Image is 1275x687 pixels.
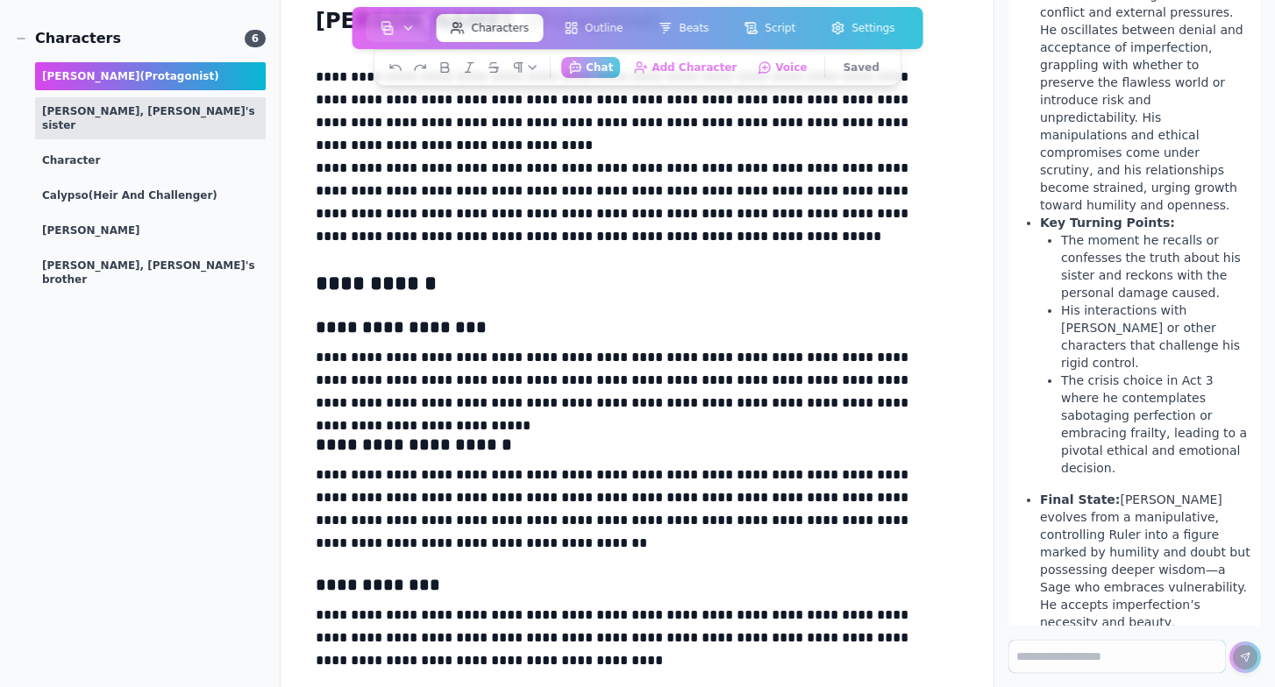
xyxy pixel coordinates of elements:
[35,146,266,174] div: Character
[816,14,908,42] button: Settings
[35,251,266,294] div: [PERSON_NAME], [PERSON_NAME]'s brother
[561,57,620,78] button: Chat
[1040,216,1175,230] strong: Key Turning Points:
[751,57,814,78] button: Voice
[140,70,219,82] span: (protagonist)
[837,57,887,78] button: Saved
[644,14,723,42] button: Beats
[1061,231,1250,301] li: The moment he recalls or confesses the truth about his sister and reckons with the personal damag...
[546,11,640,46] a: Outline
[35,62,266,90] div: [PERSON_NAME]
[726,11,813,46] a: Script
[433,11,547,46] a: Characters
[35,97,266,139] div: [PERSON_NAME], [PERSON_NAME]'s sister
[309,4,518,38] h1: [PERSON_NAME]
[89,189,217,202] span: (Heir and Challenger)
[245,30,266,47] span: 6
[730,14,809,42] button: Script
[14,28,121,49] div: Characters
[640,11,726,46] a: Beats
[35,181,266,209] div: Calypso
[813,11,912,46] a: Settings
[627,57,744,78] button: Add Character
[1040,492,1120,506] strong: Final State:
[381,21,395,35] img: storyboard
[437,14,544,42] button: Characters
[550,14,637,42] button: Outline
[1061,372,1250,477] li: The crisis choice in Act 3 where he contemplates sabotaging perfection or embracing frailty, lead...
[35,216,266,244] div: [PERSON_NAME]
[1061,301,1250,372] li: His interactions with [PERSON_NAME] or other characters that challenge his rigid control.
